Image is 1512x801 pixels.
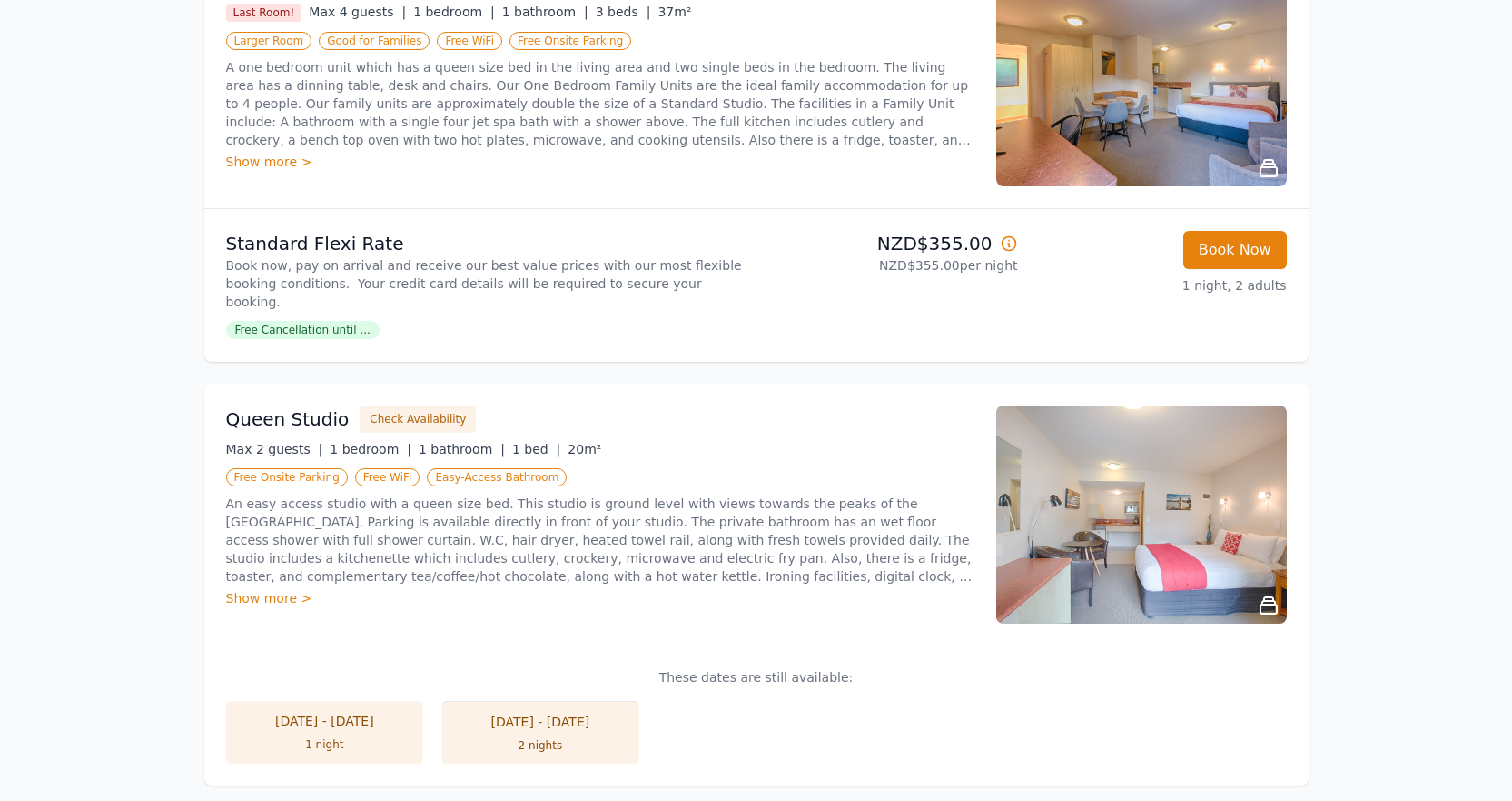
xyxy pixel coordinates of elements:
[226,495,974,586] p: An easy access studio with a queen size bed. This studio is ground level with views towards the p...
[460,713,621,731] div: [DATE] - [DATE]
[657,5,691,19] span: 37m²
[596,5,651,19] span: 3 beds |
[226,442,323,456] span: Max 2 guests |
[244,737,406,752] div: 1 night
[460,738,621,753] div: 2 nights
[355,468,420,486] span: Free WiFi
[226,589,974,607] div: Show more >
[226,153,974,171] div: Show more >
[226,231,749,256] p: Standard Flexi Rate
[413,5,495,19] span: 1 bedroom |
[226,468,348,486] span: Free Onsite Parking
[226,32,312,50] span: Larger Room
[1183,231,1287,269] button: Book Now
[226,668,1287,686] p: These dates are still available:
[568,442,601,456] span: 20m²
[226,256,749,311] p: Book now, pay on arrival and receive our best value prices with our most flexible booking conditi...
[1033,276,1287,295] p: 1 night, 2 adults
[360,406,476,433] button: Check Availability
[226,321,380,339] span: Free Cancellation until ...
[764,256,1018,275] p: NZD$355.00 per night
[309,5,406,19] span: Max 4 guests |
[244,712,406,730] div: [DATE] - [DATE]
[502,5,588,19] span: 1 bathroom |
[427,468,567,486] span: Easy-Access Bathroom
[512,442,560,456] span: 1 bed |
[419,442,505,456] span: 1 bathroom |
[226,58,974,149] p: A one bedroom unit which has a queen size bed in the living area and two single beds in the bedro...
[764,231,1018,256] p: NZD$355.00
[319,32,430,50] span: Good for Families
[330,442,411,456] span: 1 bedroom |
[226,406,350,432] h3: Queen Studio
[226,4,302,22] span: Last Room!
[437,32,502,50] span: Free WiFi
[509,32,631,50] span: Free Onsite Parking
